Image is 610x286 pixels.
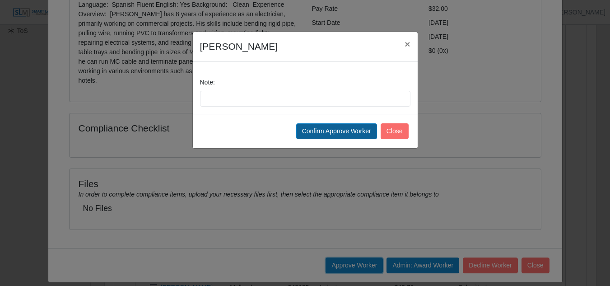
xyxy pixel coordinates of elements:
[200,39,278,54] h4: [PERSON_NAME]
[397,32,417,56] button: Close
[381,123,409,139] button: Close
[405,39,410,49] span: ×
[200,78,215,87] label: Note:
[296,123,377,139] button: Confirm Approve Worker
